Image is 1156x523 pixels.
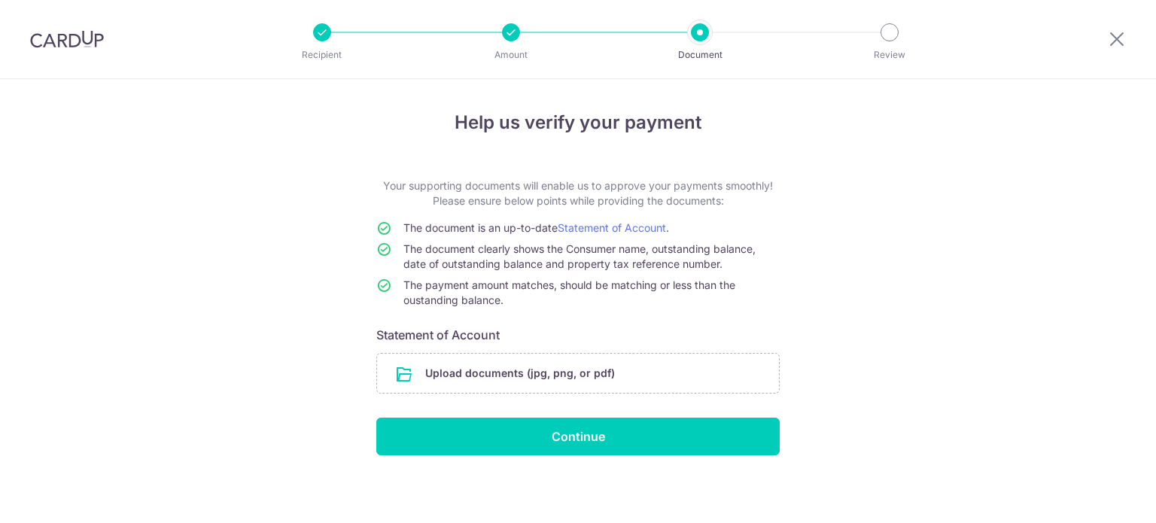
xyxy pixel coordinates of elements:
div: Upload documents (jpg, png, or pdf) [376,353,780,394]
h4: Help us verify your payment [376,109,780,136]
p: Recipient [266,47,378,62]
p: Document [644,47,756,62]
iframe: Opens a widget where you can find more information [1060,478,1141,515]
input: Continue [376,418,780,455]
p: Amount [455,47,567,62]
img: CardUp [30,30,104,48]
p: Review [834,47,945,62]
p: Your supporting documents will enable us to approve your payments smoothly! Please ensure below p... [376,178,780,208]
span: The payment amount matches, should be matching or less than the oustanding balance. [403,278,735,306]
a: Statement of Account [558,221,666,234]
span: The document is an up-to-date . [403,221,669,234]
span: The document clearly shows the Consumer name, outstanding balance, date of outstanding balance an... [403,242,756,270]
h6: Statement of Account [376,326,780,344]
